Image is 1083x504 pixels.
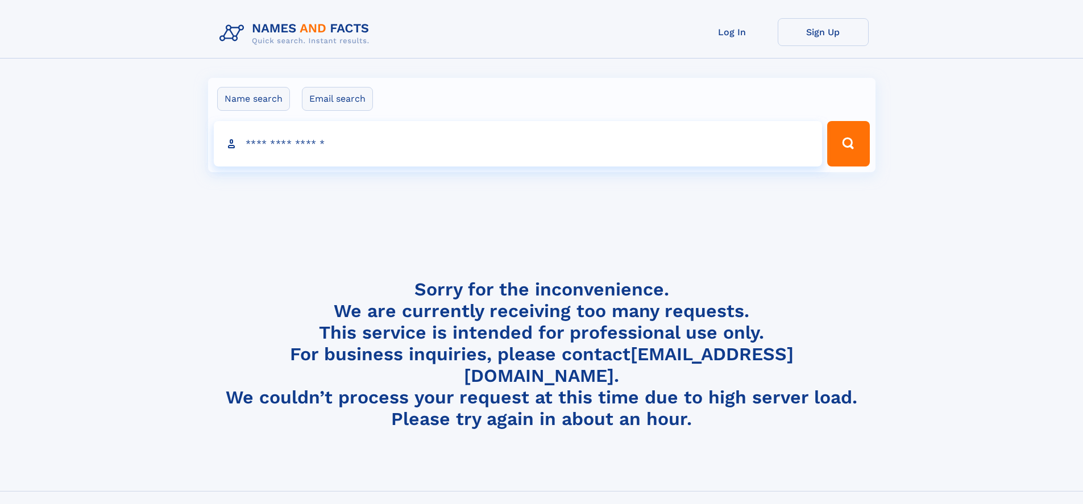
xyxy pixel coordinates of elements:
[827,121,869,166] button: Search Button
[215,18,379,49] img: Logo Names and Facts
[778,18,869,46] a: Sign Up
[214,121,823,166] input: search input
[687,18,778,46] a: Log In
[302,87,373,111] label: Email search
[215,278,869,430] h4: Sorry for the inconvenience. We are currently receiving too many requests. This service is intend...
[464,343,794,386] a: [EMAIL_ADDRESS][DOMAIN_NAME]
[217,87,290,111] label: Name search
